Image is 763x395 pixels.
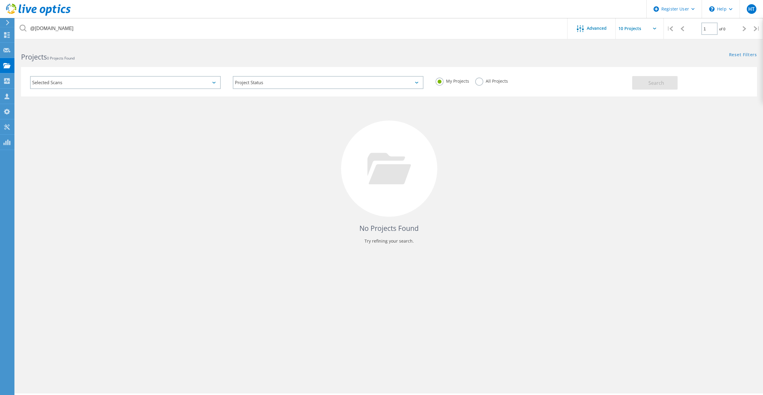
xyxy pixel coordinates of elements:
p: Try refining your search. [27,236,751,246]
span: of 0 [719,26,725,32]
span: 0 Projects Found [47,56,75,61]
div: Selected Scans [30,76,221,89]
label: All Projects [475,78,508,83]
a: Reset Filters [729,53,757,58]
span: Advanced [587,26,607,30]
b: Projects [21,52,47,62]
label: My Projects [435,78,469,83]
span: HT [748,7,755,11]
a: Live Optics Dashboard [6,13,71,17]
svg: \n [709,6,715,12]
div: | [751,18,763,39]
div: Project Status [233,76,423,89]
button: Search [632,76,678,90]
h4: No Projects Found [27,223,751,233]
span: Search [648,80,664,86]
div: | [664,18,676,39]
input: Search projects by name, owner, ID, company, etc [15,18,568,39]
